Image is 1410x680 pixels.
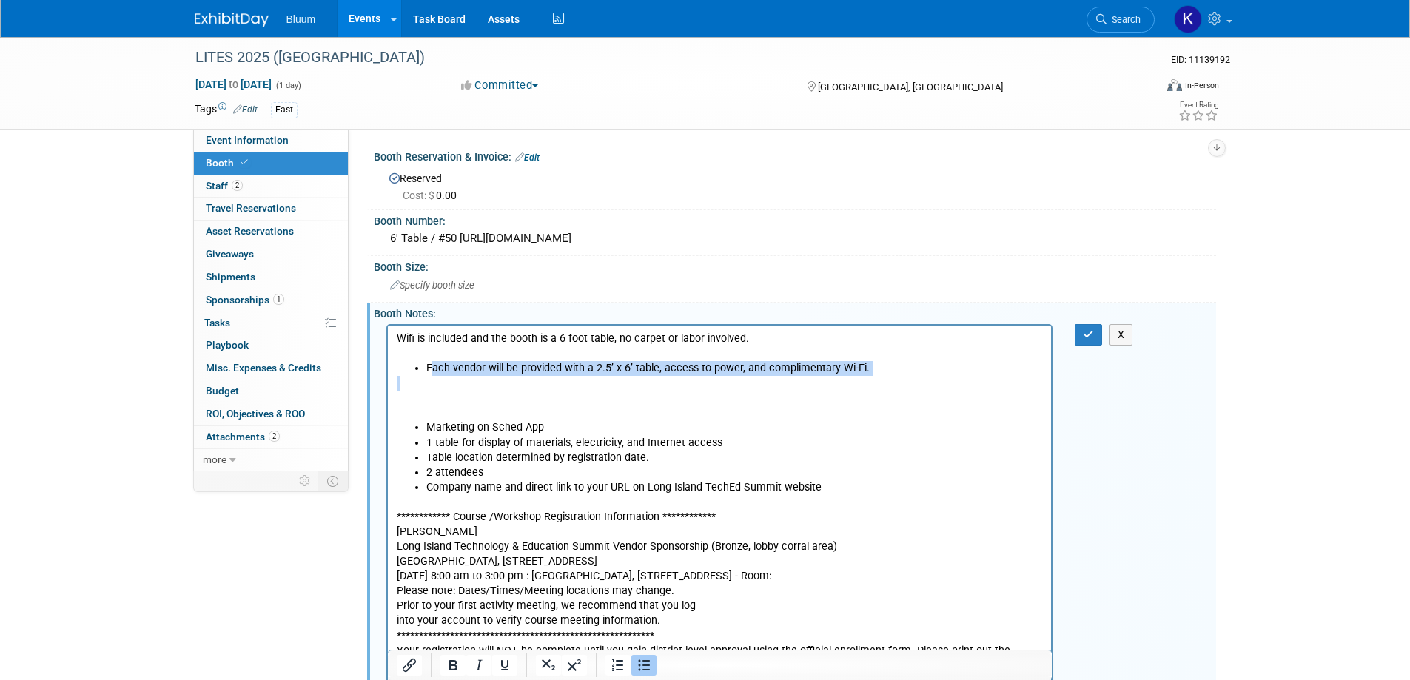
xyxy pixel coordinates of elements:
span: Specify booth size [390,280,474,291]
a: ROI, Objectives & ROO [194,403,348,425]
span: Playbook [206,339,249,351]
span: Search [1107,14,1141,25]
div: East [271,102,298,118]
a: Attachments2 [194,426,348,448]
div: Booth Notes: [374,303,1216,321]
td: Personalize Event Tab Strip [292,471,318,491]
i: Booth reservation complete [241,158,248,166]
button: Bullet list [631,655,657,676]
a: Search [1087,7,1155,33]
a: Staff2 [194,175,348,198]
span: Attachments [206,431,280,442]
span: [DATE] [DATE] [195,78,272,91]
span: Travel Reservations [206,202,296,214]
a: Giveaways [194,243,348,266]
a: Travel Reservations [194,198,348,220]
a: Misc. Expenses & Credits [194,357,348,380]
a: more [194,449,348,471]
a: Shipments [194,266,348,289]
span: Tasks [204,317,230,329]
button: Superscript [562,655,587,676]
span: Booth [206,157,251,169]
div: LITES 2025 ([GEOGRAPHIC_DATA]) [190,44,1132,71]
span: Budget [206,385,239,397]
span: [GEOGRAPHIC_DATA], [GEOGRAPHIC_DATA] [818,81,1003,92]
span: Sponsorships [206,294,284,306]
td: Tags [195,101,258,118]
span: Bluum [286,13,316,25]
div: Event Format [1067,77,1220,99]
a: Playbook [194,334,348,357]
div: Booth Size: [374,256,1216,275]
div: Booth Number: [374,210,1216,229]
a: Booth [194,152,348,175]
div: Booth Reservation & Invoice: [374,146,1216,165]
a: Event Information [194,129,348,152]
a: Sponsorships1 [194,289,348,312]
button: Insert/edit link [397,655,422,676]
a: Edit [515,152,540,163]
button: Subscript [536,655,561,676]
span: Misc. Expenses & Credits [206,362,321,374]
span: to [226,78,241,90]
button: Numbered list [605,655,631,676]
span: Shipments [206,271,255,283]
button: Underline [492,655,517,676]
img: Format-Inperson.png [1167,79,1182,91]
img: Kellie Noller [1174,5,1202,33]
td: Toggle Event Tabs [318,471,348,491]
button: X [1109,324,1133,346]
button: Italic [466,655,491,676]
span: 2 [269,431,280,442]
span: Event Information [206,134,289,146]
span: 1 [273,294,284,305]
span: more [203,454,226,465]
span: 2 [232,180,243,191]
img: ExhibitDay [195,13,269,27]
div: 6' Table / #50 [URL][DOMAIN_NAME] [385,227,1205,250]
span: ROI, Objectives & ROO [206,408,305,420]
div: Event Rating [1178,101,1218,109]
span: Event ID: 11139192 [1171,54,1230,65]
span: (1 day) [275,81,301,90]
div: Reserved [385,167,1205,203]
div: In-Person [1184,80,1219,91]
a: Budget [194,380,348,403]
span: Asset Reservations [206,225,294,237]
a: Asset Reservations [194,221,348,243]
span: Cost: $ [403,189,436,201]
button: Committed [456,78,544,93]
a: Edit [233,104,258,115]
a: Tasks [194,312,348,334]
span: Giveaways [206,248,254,260]
button: Bold [440,655,466,676]
span: 0.00 [403,189,463,201]
span: Staff [206,180,243,192]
